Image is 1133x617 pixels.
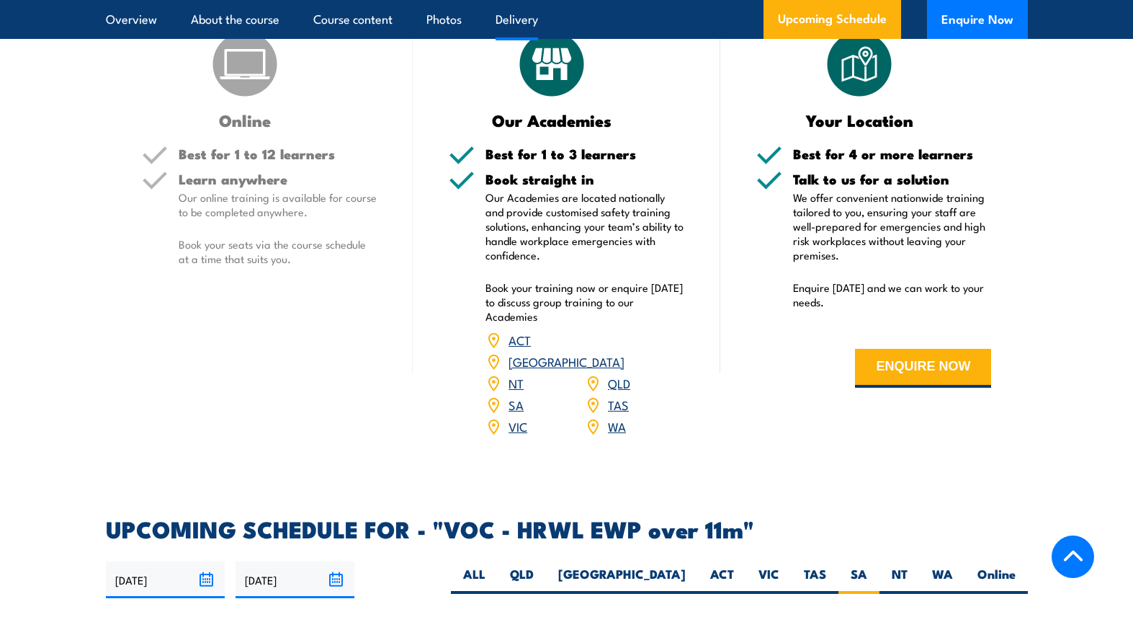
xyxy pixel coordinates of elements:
p: We offer convenient nationwide training tailored to you, ensuring your staff are well-prepared fo... [793,190,992,262]
label: WA [920,566,965,594]
p: Our online training is available for course to be completed anywhere. [179,190,377,219]
a: WA [608,417,626,435]
h5: Book straight in [485,172,684,186]
label: QLD [498,566,546,594]
label: VIC [746,566,792,594]
a: ACT [509,331,531,348]
h2: UPCOMING SCHEDULE FOR - "VOC - HRWL EWP over 11m" [106,518,1028,538]
input: From date [106,561,225,598]
p: Book your training now or enquire [DATE] to discuss group training to our Academies [485,280,684,324]
button: ENQUIRE NOW [855,349,991,388]
h5: Learn anywhere [179,172,377,186]
a: SA [509,396,524,413]
label: ALL [451,566,498,594]
h3: Our Academies [449,112,655,128]
a: TAS [608,396,629,413]
input: To date [236,561,354,598]
a: QLD [608,374,630,391]
label: ACT [698,566,746,594]
p: Enquire [DATE] and we can work to your needs. [793,280,992,309]
a: [GEOGRAPHIC_DATA] [509,352,624,370]
label: NT [879,566,920,594]
h5: Best for 4 or more learners [793,147,992,161]
label: Online [965,566,1028,594]
label: [GEOGRAPHIC_DATA] [546,566,698,594]
p: Our Academies are located nationally and provide customised safety training solutions, enhancing ... [485,190,684,262]
h5: Talk to us for a solution [793,172,992,186]
label: SA [838,566,879,594]
a: VIC [509,417,527,435]
label: TAS [792,566,838,594]
h3: Your Location [756,112,963,128]
h5: Best for 1 to 3 learners [485,147,684,161]
h5: Best for 1 to 12 learners [179,147,377,161]
p: Book your seats via the course schedule at a time that suits you. [179,237,377,266]
h3: Online [142,112,349,128]
a: NT [509,374,524,391]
